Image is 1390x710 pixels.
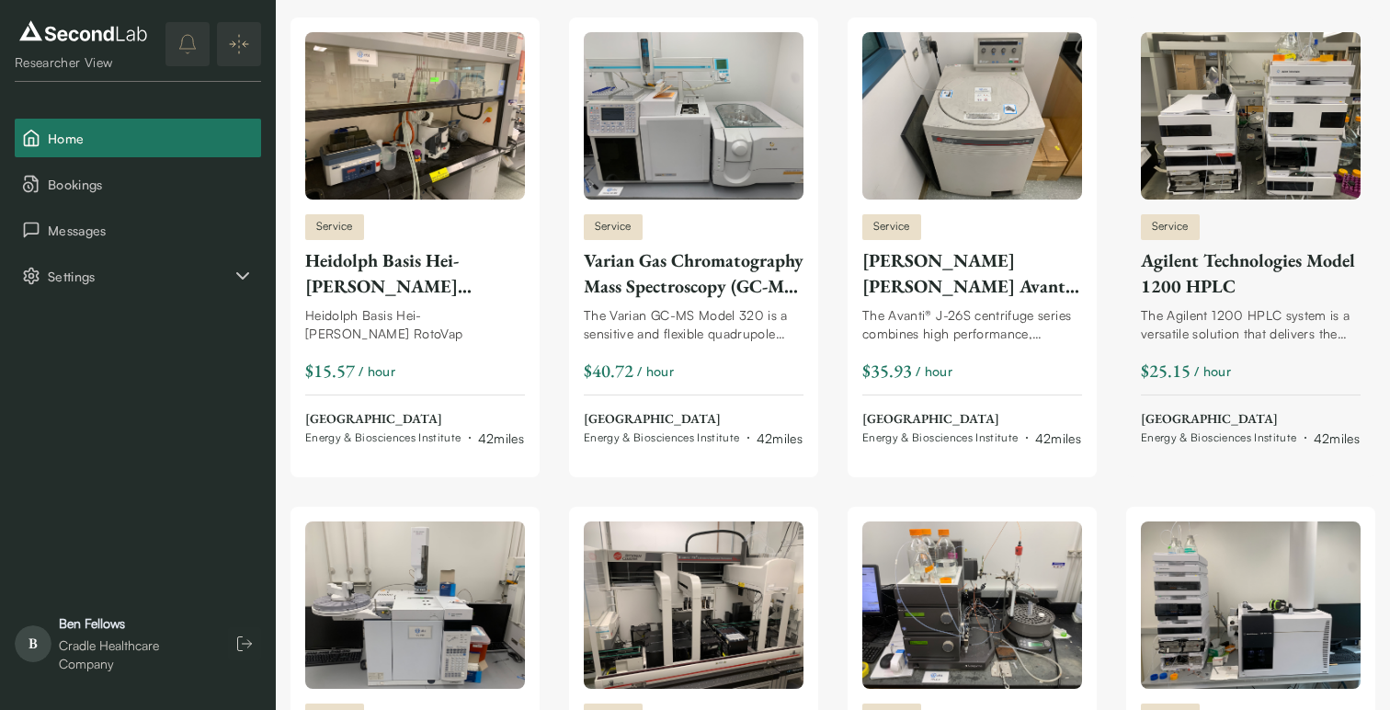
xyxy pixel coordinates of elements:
[862,410,1081,429] span: [GEOGRAPHIC_DATA]
[584,32,803,200] img: Varian Gas Chromatography Mass Spectroscopy (GC-MS) Model 320
[1141,430,1297,445] span: Energy & Biosciences Institute
[862,214,921,240] span: Service
[305,214,364,240] span: Service
[584,32,803,448] a: Varian Gas Chromatography Mass Spectroscopy (GC-MS) Model 320ServiceVarian Gas Chromatography Mas...
[584,214,643,240] span: Service
[862,306,1082,343] div: The Avanti® J-26S centrifuge series combines high performance, complete BioSafety systems, and lo...
[1141,32,1361,200] img: Agilent Technologies Model 1200 HPLC
[15,165,261,203] button: Bookings
[584,306,803,343] div: The Varian GC-MS Model 320 is a sensitive and flexible quadrupole GC-MS system. The Model 320 pro...
[862,521,1082,689] img: GE AKTA Fast Protein LC-MS with UPC-900 Monitor
[584,521,803,689] img: Beckman Coulter Biomek FXP
[48,175,254,194] span: Bookings
[862,32,1082,200] img: Beckman Coulter Avanti J-26 XP Centrifuge
[1141,358,1191,384] div: $25.15
[1141,32,1361,448] a: Agilent Technologies Model 1200 HPLCServiceAgilent Technologies Model 1200 HPLCThe Agilent 1200 H...
[1141,521,1361,689] img: Agilent Technologies Model 6230 with 1260 Infinity Series LC-TOF
[305,430,461,445] span: Energy & Biosciences Institute
[48,267,232,286] span: Settings
[584,430,740,445] span: Energy & Biosciences Institute
[862,247,1082,299] div: [PERSON_NAME] [PERSON_NAME] Avanti J-26 XP Centrifuge
[305,410,524,429] span: [GEOGRAPHIC_DATA]
[584,247,803,299] div: Varian Gas Chromatography Mass Spectroscopy (GC-MS) Model 320
[1141,410,1360,429] span: [GEOGRAPHIC_DATA]
[305,32,525,448] a: Heidolph Basis Hei-VAP HL RotoVapServiceHeidolph Basis Hei-[PERSON_NAME] RotoVapHeidolph Basis He...
[1314,429,1360,448] div: 42 miles
[305,521,525,689] img: Agilent Technologies Model 7890A Gas Chromatography Flame Ionization Detector
[757,429,803,448] div: 42 miles
[1035,429,1081,448] div: 42 miles
[1141,306,1361,343] div: The Agilent 1200 HPLC system is a versatile solution that delivers the most efficient mixing and ...
[165,22,210,66] button: notifications
[916,361,952,381] span: / hour
[228,627,261,660] button: Log out
[59,636,210,673] div: Cradle Healthcare Company
[584,410,803,429] span: [GEOGRAPHIC_DATA]
[1141,214,1200,240] span: Service
[48,129,254,148] span: Home
[584,358,633,384] div: $40.72
[1194,361,1231,381] span: / hour
[15,53,152,72] div: Researcher View
[15,625,51,662] span: B
[217,22,261,66] button: Expand/Collapse sidebar
[305,358,355,384] div: $15.57
[359,361,395,381] span: / hour
[1141,247,1361,299] div: Agilent Technologies Model 1200 HPLC
[305,306,525,343] div: Heidolph Basis Hei-[PERSON_NAME] RotoVap
[862,358,912,384] div: $35.93
[478,429,524,448] div: 42 miles
[15,257,261,295] div: Settings sub items
[15,17,152,46] img: logo
[48,221,254,240] span: Messages
[15,119,261,157] button: Home
[59,614,210,633] div: Ben Fellows
[862,430,1019,445] span: Energy & Biosciences Institute
[637,361,674,381] span: / hour
[305,247,525,299] div: Heidolph Basis Hei-[PERSON_NAME] RotoVap
[15,211,261,249] button: Messages
[305,32,525,200] img: Heidolph Basis Hei-VAP HL RotoVap
[862,32,1082,448] a: Beckman Coulter Avanti J-26 XP CentrifugeService[PERSON_NAME] [PERSON_NAME] Avanti J-26 XP Centri...
[15,257,261,295] button: Settings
